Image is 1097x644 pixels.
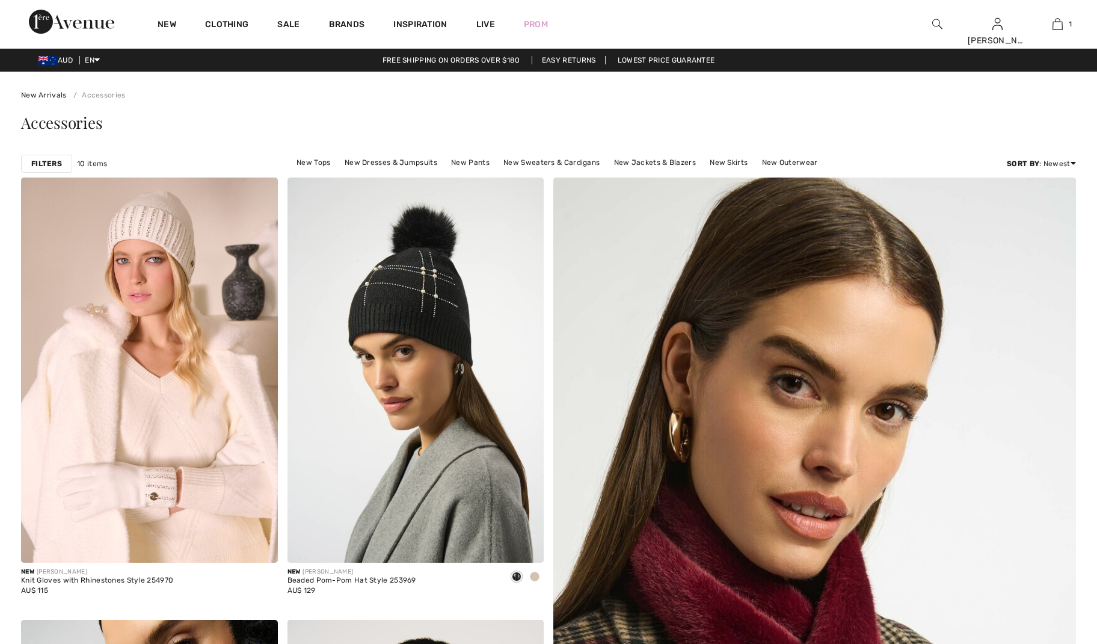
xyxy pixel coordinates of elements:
[1069,19,1072,29] span: 1
[445,155,496,170] a: New Pants
[21,568,34,575] span: New
[508,568,526,587] div: Black
[608,155,702,170] a: New Jackets & Blazers
[290,155,336,170] a: New Tops
[608,56,725,64] a: Lowest Price Guarantee
[992,18,1003,29] a: Sign In
[932,17,942,31] img: search the website
[287,178,544,563] img: Beaded Pom-Pom Hat Style 253969. Black
[1007,159,1039,168] strong: Sort By
[85,56,100,64] span: EN
[287,586,316,595] span: AU$ 129
[21,112,103,133] span: Accessories
[277,19,300,32] a: Sale
[21,586,48,595] span: AU$ 115
[373,56,530,64] a: Free shipping on orders over $180
[704,155,754,170] a: New Skirts
[1052,17,1063,31] img: My Bag
[992,17,1003,31] img: My Info
[31,158,62,169] strong: Filters
[77,158,107,169] span: 10 items
[532,56,606,64] a: Easy Returns
[476,18,495,31] a: Live
[21,568,173,577] div: [PERSON_NAME]
[393,19,447,32] span: Inspiration
[38,56,78,64] span: AUD
[21,178,278,563] img: Knit Gloves with Rhinestones Style 254970. Winter White
[339,155,443,170] a: New Dresses & Jumpsuits
[29,10,114,34] img: 1ère Avenue
[756,155,824,170] a: New Outerwear
[1028,17,1087,31] a: 1
[38,56,58,66] img: Australian Dollar
[287,568,416,577] div: [PERSON_NAME]
[158,19,176,32] a: New
[205,19,248,32] a: Clothing
[1020,554,1085,584] iframe: Opens a widget where you can find more information
[329,19,365,32] a: Brands
[526,568,544,587] div: Taupe melange
[968,34,1027,47] div: [PERSON_NAME]
[21,577,173,585] div: Knit Gloves with Rhinestones Style 254970
[497,155,606,170] a: New Sweaters & Cardigans
[69,91,126,99] a: Accessories
[1007,158,1076,169] div: : Newest
[21,91,67,99] a: New Arrivals
[524,18,548,31] a: Prom
[287,577,416,585] div: Beaded Pom-Pom Hat Style 253969
[287,568,301,575] span: New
